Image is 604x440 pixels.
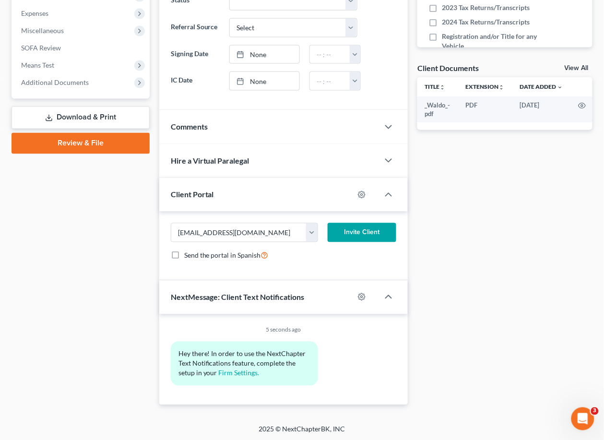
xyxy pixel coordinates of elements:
a: SOFA Review [13,39,150,57]
a: View All [565,65,589,71]
span: 3 [591,407,599,415]
span: 2023 Tax Returns/Transcripts [442,3,530,12]
div: Client Documents [417,63,479,73]
span: Client Portal [171,190,214,199]
a: Date Added expand_more [520,83,563,90]
span: Registration and/or Title for any Vehicle [442,32,541,51]
a: Titleunfold_more [425,83,446,90]
a: Review & File [12,133,150,154]
input: -- : -- [310,46,350,64]
label: IC Date [166,71,225,91]
i: unfold_more [499,84,505,90]
input: -- : -- [310,72,350,90]
td: PDF [458,96,512,123]
span: Miscellaneous [21,26,64,35]
i: unfold_more [440,84,446,90]
a: Extensionunfold_more [466,83,505,90]
span: 2024 Tax Returns/Transcripts [442,17,530,27]
a: Download & Print [12,107,150,129]
span: Additional Documents [21,78,89,86]
td: [DATE] [512,96,571,123]
span: Hire a Virtual Paralegal [171,156,249,166]
iframe: Intercom live chat [571,407,594,430]
span: Means Test [21,61,54,69]
a: None [230,46,299,64]
i: expand_more [557,84,563,90]
td: _Waldo_-pdf [417,96,458,123]
span: NextMessage: Client Text Notifications [171,293,305,302]
button: Invite Client [328,223,397,242]
span: SOFA Review [21,44,61,52]
span: Hey there! In order to use the NextChapter Text Notifications feature, complete the setup in your [178,350,308,377]
span: Send the portal in Spanish [184,251,261,260]
a: Firm Settings. [219,369,260,377]
input: Enter email [171,224,307,242]
div: 5 seconds ago [171,326,397,334]
a: None [230,72,299,90]
span: Comments [171,122,208,131]
label: Signing Date [166,45,225,64]
label: Referral Source [166,18,225,37]
span: Expenses [21,9,48,17]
